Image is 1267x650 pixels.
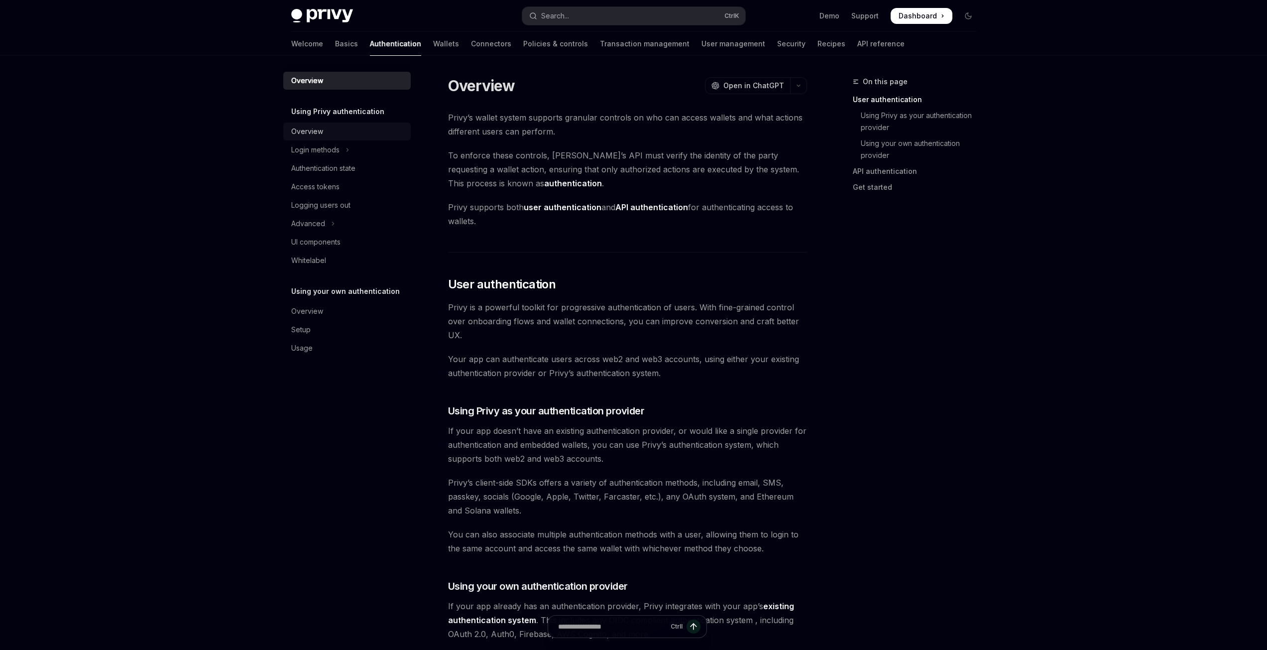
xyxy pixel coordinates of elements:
a: User authentication [853,92,984,108]
span: If your app already has an authentication provider, Privy integrates with your app’s . This inclu... [448,599,807,641]
a: Access tokens [283,178,411,196]
div: Overview [291,75,323,87]
a: User management [701,32,765,56]
a: Using Privy as your authentication provider [853,108,984,135]
a: Get started [853,179,984,195]
strong: API authentication [615,202,688,212]
span: Privy’s client-side SDKs offers a variety of authentication methods, including email, SMS, passke... [448,476,807,518]
span: Privy’s wallet system supports granular controls on who can access wallets and what actions diffe... [448,111,807,138]
span: User authentication [448,276,556,292]
a: API authentication [853,163,984,179]
span: Ctrl K [724,12,739,20]
div: Access tokens [291,181,340,193]
a: Recipes [817,32,845,56]
a: Connectors [471,32,511,56]
div: Usage [291,342,313,354]
a: Transaction management [600,32,690,56]
a: Usage [283,339,411,357]
span: Your app can authenticate users across web2 and web3 accounts, using either your existing authent... [448,352,807,380]
h5: Using Privy authentication [291,106,384,118]
span: Dashboard [899,11,937,21]
div: Whitelabel [291,255,326,266]
a: Whitelabel [283,252,411,269]
div: Logging users out [291,199,350,211]
a: Using your own authentication provider [853,135,984,163]
a: Overview [283,123,411,140]
div: Setup [291,324,311,336]
a: UI components [283,233,411,251]
a: Welcome [291,32,323,56]
div: Authentication state [291,162,355,174]
div: Overview [291,126,323,137]
div: Search... [541,10,569,22]
div: Overview [291,305,323,317]
div: Login methods [291,144,340,156]
h1: Overview [448,77,515,95]
span: Using your own authentication provider [448,579,628,593]
a: Security [777,32,806,56]
a: Policies & controls [523,32,588,56]
a: Demo [819,11,839,21]
div: UI components [291,236,341,248]
a: Support [851,11,879,21]
strong: user authentication [524,202,601,212]
a: Basics [335,32,358,56]
span: On this page [863,76,908,88]
button: Toggle Advanced section [283,215,411,233]
a: Dashboard [891,8,952,24]
span: You can also associate multiple authentication methods with a user, allowing them to login to the... [448,527,807,555]
button: Send message [687,620,700,634]
span: Open in ChatGPT [723,81,784,91]
img: dark logo [291,9,353,23]
button: Toggle dark mode [960,8,976,24]
a: Setup [283,321,411,339]
span: Privy supports both and for authenticating access to wallets. [448,200,807,228]
a: API reference [857,32,905,56]
div: Advanced [291,218,325,230]
a: Authentication [370,32,421,56]
a: Logging users out [283,196,411,214]
input: Ask a question... [558,616,667,638]
span: If your app doesn’t have an existing authentication provider, or would like a single provider for... [448,424,807,466]
button: Open in ChatGPT [705,77,790,94]
h5: Using your own authentication [291,285,400,297]
span: To enforce these controls, [PERSON_NAME]’s API must verify the identity of the party requesting a... [448,148,807,190]
span: Using Privy as your authentication provider [448,404,645,418]
button: Open search [522,7,745,25]
a: Wallets [433,32,459,56]
strong: authentication [544,178,602,188]
button: Toggle Login methods section [283,141,411,159]
a: Overview [283,302,411,320]
a: Authentication state [283,159,411,177]
span: Privy is a powerful toolkit for progressive authentication of users. With fine-grained control ov... [448,300,807,342]
a: Overview [283,72,411,90]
